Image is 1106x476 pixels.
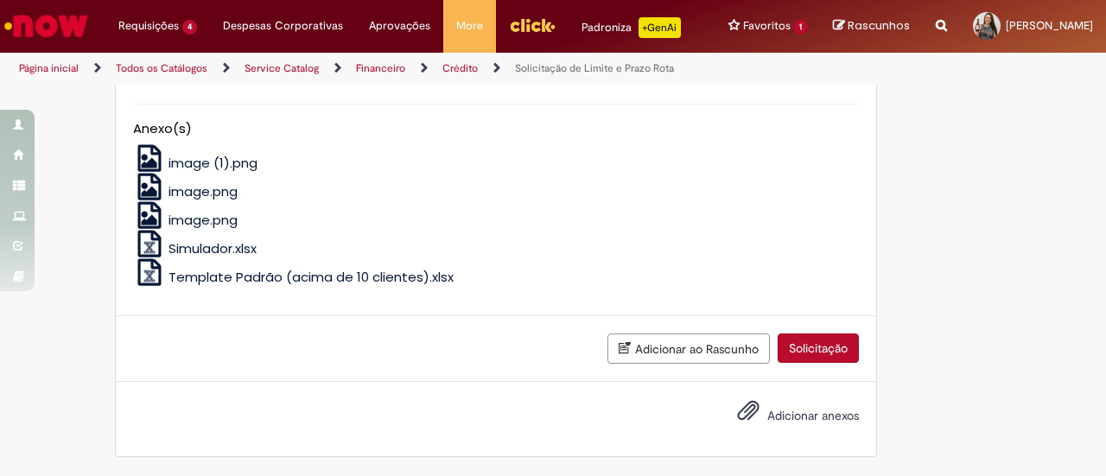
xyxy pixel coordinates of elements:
[794,20,807,35] span: 1
[133,182,238,200] a: image.png
[778,333,859,363] button: Solicitação
[442,61,478,75] a: Crédito
[245,61,319,75] a: Service Catalog
[133,122,859,136] h5: Anexo(s)
[168,154,257,172] span: image (1).png
[356,61,405,75] a: Financeiro
[182,20,197,35] span: 4
[223,17,343,35] span: Despesas Corporativas
[607,333,770,364] button: Adicionar ao Rascunho
[1006,18,1093,33] span: [PERSON_NAME]
[133,239,257,257] a: Simulador.xlsx
[515,61,674,75] a: Solicitação de Limite e Prazo Rota
[168,211,238,229] span: image.png
[168,268,454,286] span: Template Padrão (acima de 10 clientes).xlsx
[133,211,238,229] a: image.png
[833,18,910,35] a: Rascunhos
[582,17,681,38] div: Padroniza
[2,9,91,43] img: ServiceNow
[116,61,207,75] a: Todos os Catálogos
[168,182,238,200] span: image.png
[848,17,910,34] span: Rascunhos
[733,395,764,435] button: Adicionar anexos
[168,239,257,257] span: Simulador.xlsx
[369,17,430,35] span: Aprovações
[118,17,179,35] span: Requisições
[743,17,791,35] span: Favoritos
[133,154,258,172] a: image (1).png
[639,17,681,38] p: +GenAi
[509,12,556,38] img: click_logo_yellow_360x200.png
[133,268,454,286] a: Template Padrão (acima de 10 clientes).xlsx
[767,408,859,423] span: Adicionar anexos
[13,53,724,85] ul: Trilhas de página
[456,17,483,35] span: More
[19,61,79,75] a: Página inicial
